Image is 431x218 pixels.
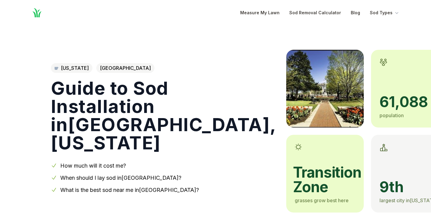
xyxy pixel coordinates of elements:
[351,9,360,16] a: Blog
[60,187,199,193] a: What is the best sod near me in[GEOGRAPHIC_DATA]?
[60,175,181,181] a: When should I lay sod in[GEOGRAPHIC_DATA]?
[96,63,154,73] span: [GEOGRAPHIC_DATA]
[55,66,58,70] img: Arkansas state outline
[293,165,355,194] span: transition zone
[286,50,364,128] img: A picture of Bentonville
[289,9,341,16] a: Sod Removal Calculator
[60,162,126,169] a: How much will it cost me?
[370,9,400,16] button: Sod Types
[51,79,277,152] h1: Guide to Sod Installation in [GEOGRAPHIC_DATA] , [US_STATE]
[380,112,404,118] span: population
[51,63,92,73] a: [US_STATE]
[240,9,280,16] a: Measure My Lawn
[295,197,349,203] span: grasses grow best here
